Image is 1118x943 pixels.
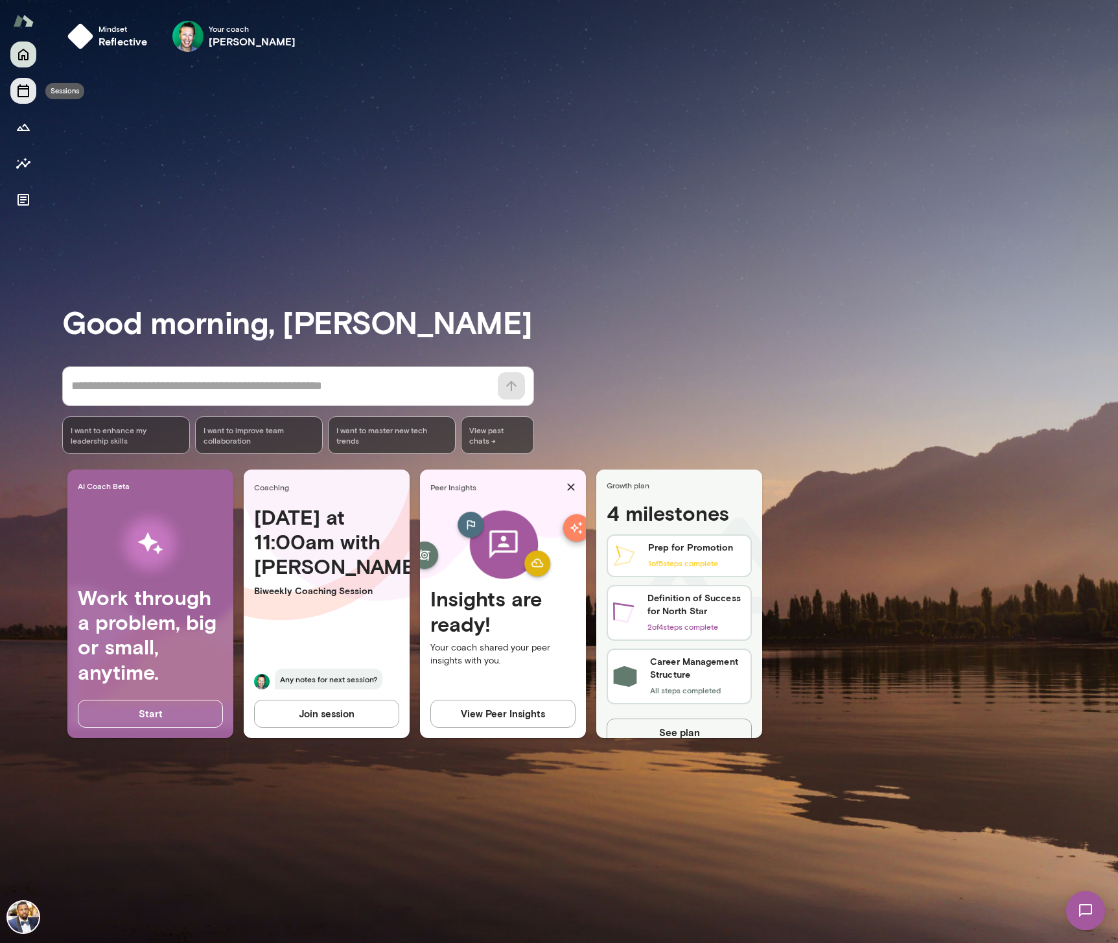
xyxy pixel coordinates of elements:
[254,505,399,579] h4: [DATE] at 11:00am with [PERSON_NAME]
[78,481,228,491] span: AI Coach Beta
[430,641,576,667] p: Your coach shared your peer insights with you.
[62,304,1118,340] h3: Good morning, [PERSON_NAME]
[648,541,734,554] h6: Prep for Promotion
[275,669,382,689] span: Any notes for next session?
[607,501,752,531] h4: 4 milestones
[430,482,561,492] span: Peer Insights
[647,591,745,617] h6: Definition of Success for North Star
[93,503,208,585] img: AI Workflows
[254,584,399,597] p: Biweekly Coaching Session
[10,114,36,140] button: Growth Plan
[62,16,158,57] button: Mindsetreflective
[10,78,36,104] button: Sessions
[430,586,576,636] h4: Insights are ready!
[163,16,305,57] div: Brian LawrenceYour coach[PERSON_NAME]
[461,416,534,454] span: View past chats ->
[10,187,36,213] button: Documents
[328,416,456,454] div: I want to master new tech trends
[650,686,721,695] span: All steps completed
[10,150,36,176] button: Insights
[254,700,399,727] button: Join session
[254,482,404,492] span: Coaching
[78,585,223,685] h4: Work through a problem, big or small, anytime.
[67,23,93,49] img: mindset
[13,8,34,33] img: Mento
[430,700,576,727] button: View Peer Insights
[99,23,148,34] span: Mindset
[62,416,190,454] div: I want to enhance my leadership skills
[172,21,204,52] img: Brian Lawrence
[8,901,39,933] img: Anthony Buchanan
[78,700,223,727] button: Start
[195,416,323,454] div: I want to improve team collaboration
[336,425,447,446] span: I want to master new tech trends
[440,505,566,587] img: peer-insights
[10,42,36,67] button: Home
[45,83,84,99] div: Sessions
[71,425,181,446] span: I want to enhance my leadership skills
[647,622,718,631] span: 2 of 4 steps complete
[607,480,757,490] span: Growth plan
[209,34,296,49] h6: [PERSON_NAME]
[99,34,148,49] h6: reflective
[204,425,314,446] span: I want to improve team collaboration
[650,655,745,681] h6: Career Management Structure
[209,23,296,34] span: Your coach
[254,674,270,689] img: Brian
[607,719,752,746] button: See plan
[648,558,718,567] span: 1 of 5 steps complete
